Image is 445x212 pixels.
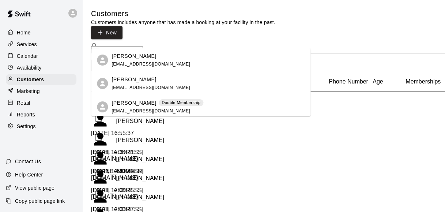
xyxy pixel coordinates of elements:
[6,121,76,132] a: Settings
[91,19,275,26] p: Customers includes anyone that has made a booking at your facility in the past.
[6,51,76,62] a: Calendar
[112,99,156,107] p: [PERSON_NAME]
[112,62,190,67] span: [EMAIL_ADDRESS][DOMAIN_NAME]
[97,78,108,89] div: Dylan Coon
[17,64,42,71] p: Availability
[91,9,275,19] h5: Customers
[17,41,37,48] p: Services
[329,71,373,92] div: Phone Number
[97,55,108,66] div: Dylan Garza
[6,27,76,38] a: Home
[6,109,76,120] a: Reports
[17,111,35,118] p: Reports
[97,101,108,112] div: Dylan Lock
[15,158,41,165] p: Contact Us
[112,85,190,90] span: [EMAIL_ADDRESS][DOMAIN_NAME]
[15,184,54,191] p: View public page
[162,100,200,106] p: Double Membership
[373,71,406,92] div: Age
[112,76,156,83] p: [PERSON_NAME]
[6,74,76,85] a: Customers
[17,52,38,60] p: Calendar
[17,76,44,83] p: Customers
[17,123,36,130] p: Settings
[112,108,190,114] span: [EMAIL_ADDRESS][DOMAIN_NAME]
[6,62,76,73] a: Availability
[6,86,76,97] a: Marketing
[15,171,43,178] p: Help Center
[17,29,31,36] p: Home
[91,26,122,40] a: New
[15,197,65,205] p: Copy public page link
[17,88,40,95] p: Marketing
[112,52,156,60] p: [PERSON_NAME]
[17,99,30,107] p: Retail
[6,97,76,108] a: Retail
[6,39,76,50] a: Services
